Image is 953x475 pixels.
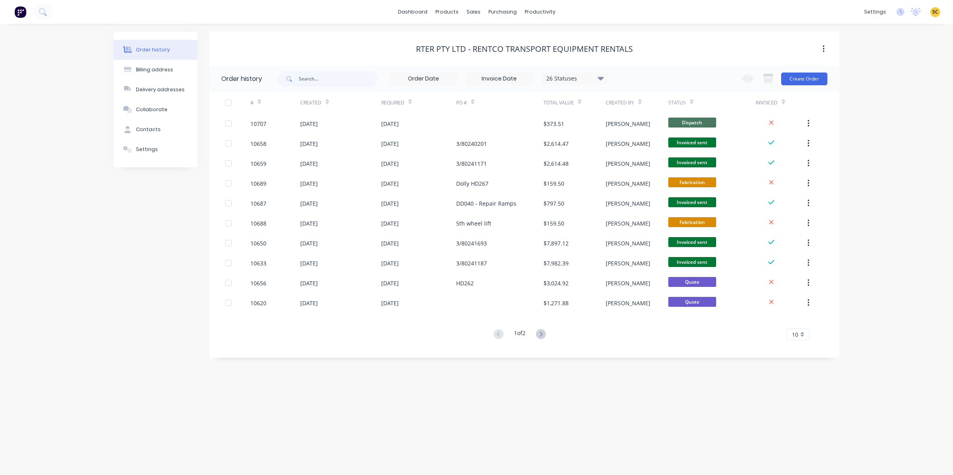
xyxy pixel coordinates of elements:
[456,139,487,148] div: 3/80240201
[114,40,197,60] button: Order history
[456,92,543,114] div: PO #
[463,6,484,18] div: sales
[300,99,321,106] div: Created
[300,179,318,188] div: [DATE]
[606,99,634,106] div: Created By
[521,6,559,18] div: productivity
[606,239,650,247] div: [PERSON_NAME]
[300,120,318,128] div: [DATE]
[300,299,318,307] div: [DATE]
[543,279,569,287] div: $3,024.92
[756,92,805,114] div: Invoiced
[541,74,608,83] div: 26 Statuses
[114,60,197,80] button: Billing address
[136,106,167,113] div: Collaborate
[136,146,158,153] div: Settings
[300,199,318,208] div: [DATE]
[381,239,399,247] div: [DATE]
[381,259,399,267] div: [DATE]
[484,6,521,18] div: purchasing
[456,219,491,228] div: 5th wheel lift
[381,99,404,106] div: Required
[932,8,938,16] span: SC
[431,6,463,18] div: products
[668,118,716,128] span: Dispatch
[136,126,161,133] div: Contacts
[668,137,716,147] span: Invoiced sent
[668,99,686,106] div: Status
[543,92,606,114] div: Total Value
[394,6,431,18] a: dashboard
[250,92,300,114] div: #
[456,239,487,247] div: 3/80241693
[381,120,399,128] div: [DATE]
[668,257,716,267] span: Invoiced sent
[668,92,756,114] div: Status
[381,179,399,188] div: [DATE]
[606,92,668,114] div: Created By
[221,74,262,84] div: Order history
[668,197,716,207] span: Invoiced sent
[114,120,197,139] button: Contacts
[456,259,487,267] div: 3/80241187
[300,139,318,148] div: [DATE]
[136,66,173,73] div: Billing address
[381,299,399,307] div: [DATE]
[250,139,266,148] div: 10658
[250,279,266,287] div: 10656
[543,259,569,267] div: $7,982.39
[456,199,516,208] div: DD040 - Repair Ramps
[300,219,318,228] div: [DATE]
[514,329,526,340] div: 1 of 2
[668,297,716,307] span: Quote
[250,99,254,106] div: #
[543,120,564,128] div: $373.51
[456,99,467,106] div: PO #
[543,219,564,228] div: $159.50
[300,279,318,287] div: [DATE]
[668,177,716,187] span: Fabrication
[14,6,26,18] img: Factory
[381,199,399,208] div: [DATE]
[381,279,399,287] div: [DATE]
[456,279,474,287] div: HD262
[606,120,650,128] div: [PERSON_NAME]
[668,217,716,227] span: Fabrication
[381,92,456,114] div: Required
[381,139,399,148] div: [DATE]
[300,92,381,114] div: Created
[456,179,488,188] div: Dolly HD267
[300,239,318,247] div: [DATE]
[250,120,266,128] div: 10707
[606,219,650,228] div: [PERSON_NAME]
[114,139,197,159] button: Settings
[136,46,170,53] div: Order history
[250,159,266,168] div: 10659
[606,259,650,267] div: [PERSON_NAME]
[543,299,569,307] div: $1,271.88
[606,159,650,168] div: [PERSON_NAME]
[606,199,650,208] div: [PERSON_NAME]
[114,80,197,100] button: Delivery addresses
[792,330,798,339] span: 10
[606,279,650,287] div: [PERSON_NAME]
[416,44,633,54] div: RTER Pty Ltd - Rentco Transport Equipment Rentals
[299,71,378,87] input: Search...
[606,179,650,188] div: [PERSON_NAME]
[543,179,564,188] div: $159.50
[606,139,650,148] div: [PERSON_NAME]
[543,99,574,106] div: Total Value
[860,6,890,18] div: settings
[114,100,197,120] button: Collaborate
[250,199,266,208] div: 10687
[250,179,266,188] div: 10689
[250,299,266,307] div: 10620
[381,219,399,228] div: [DATE]
[390,73,457,85] input: Order Date
[300,159,318,168] div: [DATE]
[606,299,650,307] div: [PERSON_NAME]
[543,139,569,148] div: $2,614.47
[543,199,564,208] div: $797.50
[781,73,827,85] button: Create Order
[543,239,569,247] div: $7,897.12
